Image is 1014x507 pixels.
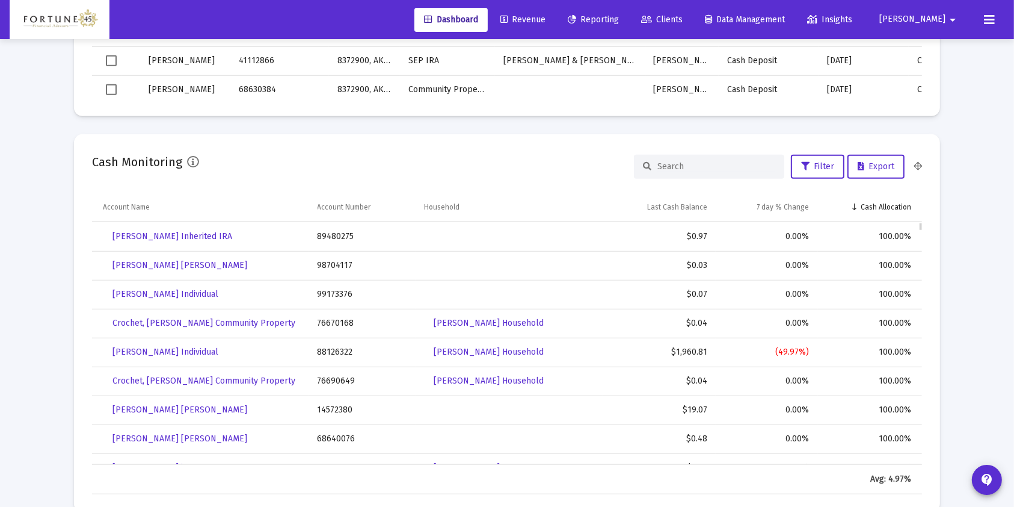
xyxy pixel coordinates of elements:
td: Cash [909,46,995,75]
span: Clients [641,14,683,25]
td: Column Account Name [92,193,309,222]
td: 100.00% [818,453,922,482]
td: 100.00% [818,309,922,338]
span: Crochet, [PERSON_NAME] Community Property [112,376,295,386]
td: 98704117 [309,251,416,280]
td: 100.00% [818,251,922,280]
input: Search [657,161,775,172]
td: Column Cash Allocation [818,193,922,222]
button: Filter [791,155,844,179]
span: [PERSON_NAME] Individual [112,347,218,357]
td: 68640076 [309,425,416,453]
a: [PERSON_NAME] [PERSON_NAME] [103,253,257,278]
td: [PERSON_NAME] [140,46,230,75]
span: [PERSON_NAME] Household [434,347,544,357]
td: 8372900, AKIK [329,46,400,75]
td: [DATE] [819,46,909,75]
td: [PERSON_NAME] [645,46,719,75]
span: [PERSON_NAME] [434,462,500,473]
div: Avg: 4.97% [826,473,911,485]
a: Insights [797,8,862,32]
div: 0.00% [724,231,809,243]
a: Crochet, [PERSON_NAME] Community Property [103,311,305,335]
div: Account Number [318,202,371,212]
div: Select row [106,55,117,66]
a: [PERSON_NAME] [424,456,509,480]
a: [PERSON_NAME] Inherited IRA [103,225,242,249]
span: Insights [807,14,852,25]
a: Crochet, [PERSON_NAME] Community Property [103,369,305,393]
a: Clients [631,8,692,32]
td: 100.00% [818,367,922,396]
a: [PERSON_NAME] Individual [103,282,228,306]
div: 0.00% [724,317,809,329]
div: Account Name [103,202,150,212]
td: 100.00% [818,425,922,453]
td: 76690649 [309,367,416,396]
a: Reporting [558,8,628,32]
td: $19.07 [603,396,716,425]
td: $1,960.81 [603,338,716,367]
td: $0.48 [603,425,716,453]
img: Dashboard [19,8,100,32]
td: 89480275 [309,222,416,251]
td: [DATE] [819,75,909,104]
span: [PERSON_NAME] [PERSON_NAME] [112,260,247,270]
td: Column 7 day % Change [716,193,817,222]
td: SEP IRA [400,46,495,75]
a: Revenue [491,8,555,32]
a: [PERSON_NAME] Household [424,340,553,364]
td: 88126322 [309,338,416,367]
div: Household [424,202,459,212]
td: $0.19 [603,453,716,482]
a: [PERSON_NAME] Individual [103,340,228,364]
span: Data Management [705,14,785,25]
a: [PERSON_NAME] Household [424,369,553,393]
td: Column Last Cash Balance [603,193,716,222]
td: Column Account Number [309,193,416,222]
td: 100.00% [818,280,922,309]
td: Community Property [400,75,495,104]
td: 8372900, AKIK [329,75,400,104]
td: 41112866 [230,46,329,75]
span: Crochet, [PERSON_NAME] Community Property [112,318,295,328]
span: [PERSON_NAME] [879,14,945,25]
h2: Cash Monitoring [92,152,182,172]
td: $0.97 [603,222,716,251]
td: 76670168 [309,309,416,338]
div: 0.00% [724,462,809,474]
button: Export [847,155,905,179]
td: $0.07 [603,280,716,309]
td: 100.00% [818,396,922,425]
mat-icon: arrow_drop_down [945,8,960,32]
span: Export [858,161,894,172]
td: 100.00% [818,222,922,251]
a: Dashboard [414,8,488,32]
span: [PERSON_NAME] in Common [112,462,224,473]
div: 0.00% [724,260,809,272]
span: [PERSON_NAME] Household [434,376,544,386]
div: (49.97%) [724,346,809,358]
div: Last Cash Balance [647,202,707,212]
span: Reporting [568,14,619,25]
a: [PERSON_NAME] in Common [103,456,233,480]
span: [PERSON_NAME] Individual [112,289,218,299]
mat-icon: contact_support [980,473,994,487]
span: [PERSON_NAME] [PERSON_NAME] [112,434,247,444]
button: [PERSON_NAME] [865,7,974,31]
td: [PERSON_NAME] [140,75,230,104]
td: 83052112 [309,453,416,482]
div: 0.00% [724,433,809,445]
td: [PERSON_NAME] [645,75,719,104]
div: Select row [106,84,117,95]
span: Revenue [500,14,545,25]
span: Dashboard [424,14,478,25]
span: [PERSON_NAME] Household [434,318,544,328]
span: [PERSON_NAME] [PERSON_NAME] [112,405,247,415]
td: $0.04 [603,309,716,338]
td: $0.04 [603,367,716,396]
td: 100.00% [818,338,922,367]
div: Cash Allocation [861,202,911,212]
td: 14572380 [309,396,416,425]
a: [PERSON_NAME] Household [424,311,553,335]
